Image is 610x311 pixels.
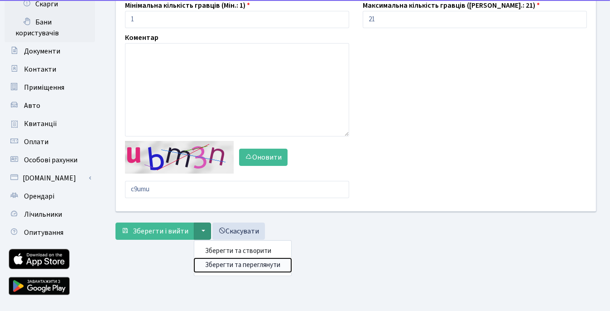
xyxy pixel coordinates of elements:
[5,151,95,169] a: Особові рахунки
[5,13,95,42] a: Бани користувачів
[133,226,188,236] span: Зберегти і вийти
[24,83,64,92] span: Приміщення
[125,32,159,43] label: Коментар
[5,60,95,78] a: Контакти
[24,228,63,238] span: Опитування
[5,42,95,60] a: Документи
[5,133,95,151] a: Оплати
[5,187,95,205] a: Орендарі
[5,78,95,97] a: Приміщення
[5,205,95,224] a: Лічильники
[5,115,95,133] a: Квитанції
[194,244,291,258] button: Зберегти та створити
[5,224,95,242] a: Опитування
[115,223,194,240] button: Зберегти і вийти
[24,119,57,129] span: Квитанції
[125,181,349,198] input: Введіть текст із зображення
[24,209,62,219] span: Лічильники
[24,64,56,74] span: Контакти
[239,149,288,166] button: Оновити
[24,137,48,147] span: Оплати
[24,46,60,56] span: Документи
[24,191,54,201] span: Орендарі
[5,97,95,115] a: Авто
[212,223,265,240] a: Скасувати
[24,101,40,111] span: Авто
[24,155,77,165] span: Особові рахунки
[5,169,95,187] a: [DOMAIN_NAME]
[125,141,234,174] img: default
[194,258,291,272] button: Зберегти та переглянути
